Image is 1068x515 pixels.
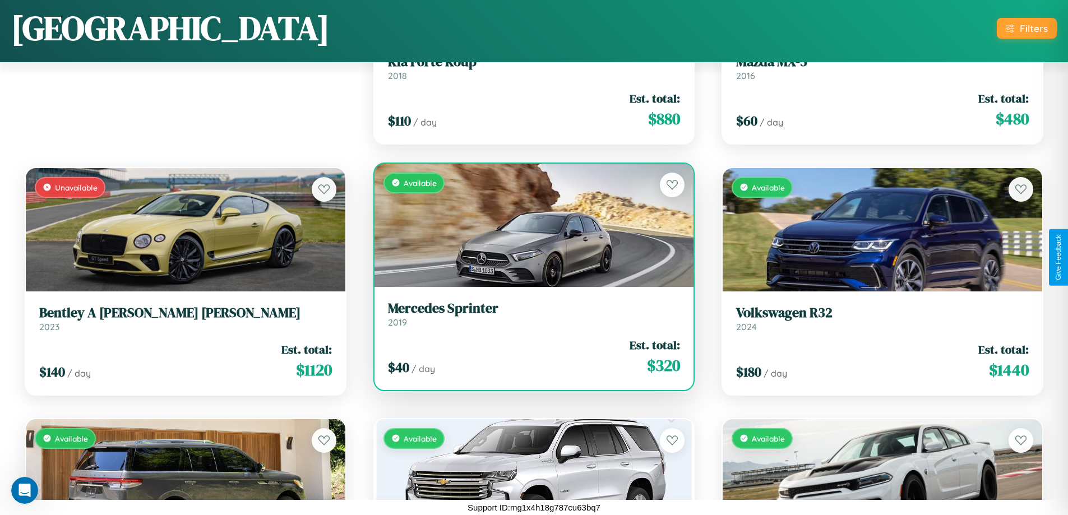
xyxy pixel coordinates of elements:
span: / day [413,117,437,128]
span: Available [404,434,437,443]
span: $ 1440 [989,359,1029,381]
span: Est. total: [978,341,1029,358]
span: Unavailable [55,183,98,192]
span: $ 480 [996,108,1029,130]
span: 2019 [388,317,407,328]
span: / day [67,368,91,379]
span: $ 140 [39,363,65,381]
span: $ 880 [648,108,680,130]
h3: Kia Forte Koup [388,54,681,70]
span: Est. total: [630,337,680,353]
a: Bentley A [PERSON_NAME] [PERSON_NAME]2023 [39,305,332,332]
span: Available [55,434,88,443]
h3: Mercedes Sprinter [388,300,681,317]
p: Support ID: mg1x4h18g787cu63bq7 [468,500,600,515]
iframe: Intercom live chat [11,477,38,504]
a: Mazda MX-52016 [736,54,1029,81]
span: / day [764,368,787,379]
span: / day [760,117,783,128]
span: 2018 [388,70,407,81]
h3: Volkswagen R32 [736,305,1029,321]
span: 2016 [736,70,755,81]
a: Volkswagen R322024 [736,305,1029,332]
span: $ 180 [736,363,761,381]
span: Available [404,178,437,188]
span: $ 60 [736,112,757,130]
h3: Bentley A [PERSON_NAME] [PERSON_NAME] [39,305,332,321]
div: Give Feedback [1055,235,1062,280]
span: Est. total: [630,90,680,106]
h1: [GEOGRAPHIC_DATA] [11,5,330,51]
span: Est. total: [978,90,1029,106]
span: Est. total: [281,341,332,358]
span: $ 320 [647,354,680,377]
span: 2023 [39,321,59,332]
button: Filters [997,18,1057,39]
span: Available [752,434,785,443]
span: 2024 [736,321,757,332]
span: $ 1120 [296,359,332,381]
span: $ 40 [388,358,409,377]
a: Kia Forte Koup2018 [388,54,681,81]
span: $ 110 [388,112,411,130]
div: Filters [1020,22,1048,34]
span: / day [412,363,435,374]
h3: Mazda MX-5 [736,54,1029,70]
span: Available [752,183,785,192]
a: Mercedes Sprinter2019 [388,300,681,328]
